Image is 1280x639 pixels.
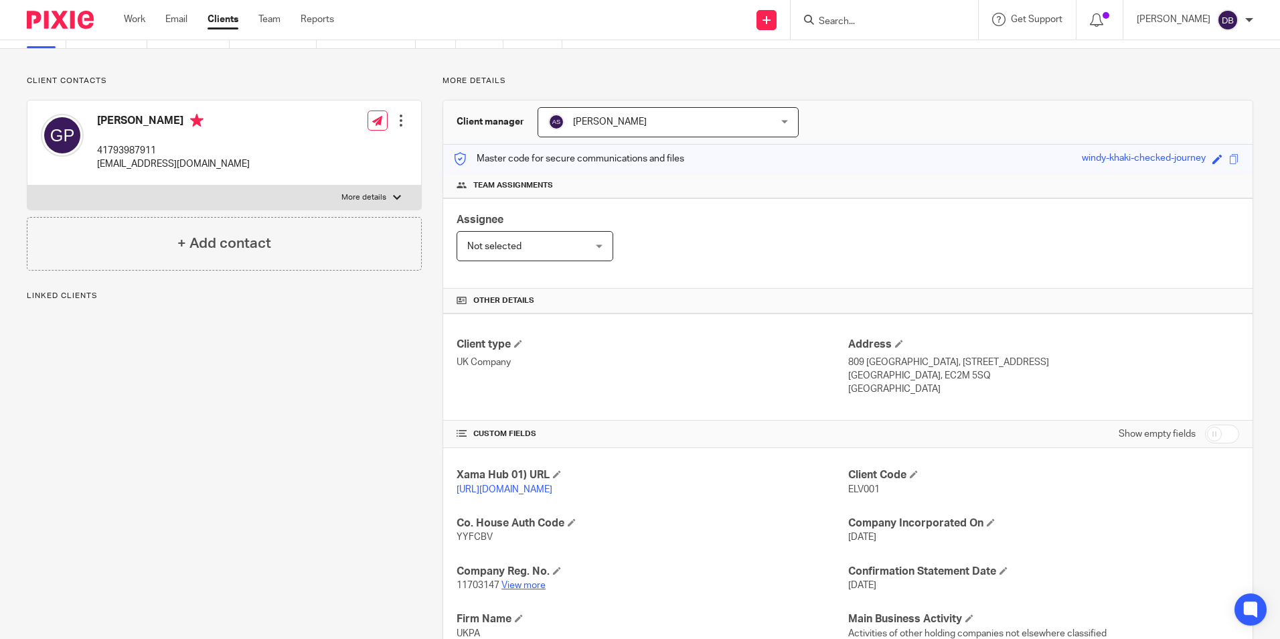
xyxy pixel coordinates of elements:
[457,214,503,225] span: Assignee
[848,369,1239,382] p: [GEOGRAPHIC_DATA], EC2M 5SQ
[1082,151,1206,167] div: windy-khaki-checked-journey
[848,382,1239,396] p: [GEOGRAPHIC_DATA]
[848,485,880,494] span: ELV001
[848,565,1239,579] h4: Confirmation Statement Date
[457,338,848,352] h4: Client type
[467,242,522,251] span: Not selected
[848,612,1239,626] h4: Main Business Activity
[457,629,480,638] span: UKPA
[190,114,204,127] i: Primary
[457,468,848,482] h4: Xama Hub 01) URL
[848,581,876,590] span: [DATE]
[573,117,647,127] span: [PERSON_NAME]
[1217,9,1238,31] img: svg%3E
[848,629,1107,638] span: Activities of other holding companies not elsewhere classified
[848,356,1239,369] p: 809 [GEOGRAPHIC_DATA], [STREET_ADDRESS]
[457,516,848,530] h4: Co. House Auth Code
[27,76,422,86] p: Client contacts
[1137,13,1210,26] p: [PERSON_NAME]
[443,76,1253,86] p: More details
[848,468,1239,482] h4: Client Code
[817,16,938,28] input: Search
[457,581,499,590] span: 11703147
[258,13,281,26] a: Team
[457,429,848,439] h4: CUSTOM FIELDS
[124,13,145,26] a: Work
[473,180,553,191] span: Team assignments
[501,581,546,590] a: View more
[457,356,848,369] p: UK Company
[457,612,848,626] h4: Firm Name
[27,291,422,301] p: Linked clients
[457,532,493,542] span: YYFCBV
[41,114,84,157] img: svg%3E
[177,233,271,254] h4: + Add contact
[457,565,848,579] h4: Company Reg. No.
[1011,15,1062,24] span: Get Support
[848,532,876,542] span: [DATE]
[301,13,334,26] a: Reports
[473,295,534,306] span: Other details
[1119,427,1196,441] label: Show empty fields
[97,157,250,171] p: [EMAIL_ADDRESS][DOMAIN_NAME]
[457,485,552,494] a: [URL][DOMAIN_NAME]
[97,144,250,157] p: 41793987911
[548,114,564,130] img: svg%3E
[341,192,386,203] p: More details
[165,13,187,26] a: Email
[848,338,1239,352] h4: Address
[453,152,684,165] p: Master code for secure communications and files
[848,516,1239,530] h4: Company Incorporated On
[97,114,250,131] h4: [PERSON_NAME]
[457,115,524,129] h3: Client manager
[27,11,94,29] img: Pixie
[208,13,238,26] a: Clients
